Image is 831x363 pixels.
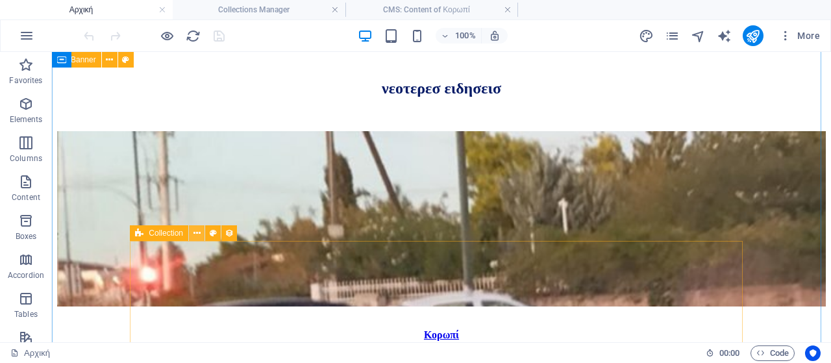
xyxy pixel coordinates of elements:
[149,229,183,237] span: Collection
[10,345,50,361] a: Click to cancel selection. Double-click to open Pages
[691,28,706,44] button: navigator
[665,28,680,44] button: pages
[8,270,44,281] p: Accordion
[779,29,820,42] span: More
[728,348,730,358] span: :
[489,30,501,42] i: On resize automatically adjust zoom level to fit chosen device.
[345,3,518,17] h4: CMS: Content of Κορωπί
[750,345,795,361] button: Code
[774,25,825,46] button: More
[756,345,789,361] span: Code
[71,56,96,64] span: Banner
[159,28,175,44] button: Click here to leave preview mode and continue editing
[10,153,42,164] p: Columns
[706,345,740,361] h6: Session time
[719,345,739,361] span: 00 00
[691,29,706,44] i: Navigator
[14,309,38,319] p: Tables
[436,28,482,44] button: 100%
[185,28,201,44] button: reload
[717,28,732,44] button: text_generator
[16,231,37,242] p: Boxes
[9,75,42,86] p: Favorites
[805,345,821,361] button: Usercentrics
[743,25,763,46] button: publish
[639,28,654,44] button: design
[186,29,201,44] i: Reload page
[639,29,654,44] i: Design (Ctrl+Alt+Y)
[455,28,476,44] h6: 100%
[745,29,760,44] i: Publish
[173,3,345,17] h4: Collections Manager
[665,29,680,44] i: Pages (Ctrl+Alt+S)
[717,29,732,44] i: AI Writer
[10,114,43,125] p: Elements
[12,192,40,203] p: Content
